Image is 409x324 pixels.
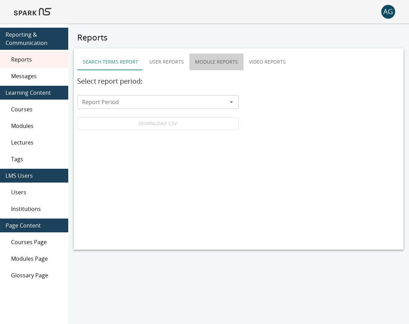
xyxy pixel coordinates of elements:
img: Logo of SPARK at Stanford [14,3,51,20]
button: Video Reports [243,54,291,70]
h6: Select report period: [77,76,400,87]
h5: Reports [74,32,403,43]
button: User Reports [144,54,189,70]
span: Glossary Page [11,271,63,279]
span: Reporting & Communication [6,30,63,47]
span: Lectures [11,138,63,147]
span: Modules [11,122,63,130]
span: Tags [11,155,63,163]
span: Users [11,188,63,196]
span: Courses [11,105,63,113]
span: LMS Users [6,172,63,180]
button: account of current user [381,5,395,19]
span: Messages [11,72,63,80]
button: Module Reports [189,54,243,70]
span: Courses Page [11,238,63,246]
span: Modules Page [11,254,63,263]
span: Institutions [11,205,63,213]
button: Search Terms Report [77,54,144,70]
button: Open [226,97,236,107]
span: Page Content [6,221,63,230]
span: Learning Content [6,89,63,97]
div: report types [77,54,400,70]
span: Reports [11,55,63,64]
div: AG [381,5,395,19]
